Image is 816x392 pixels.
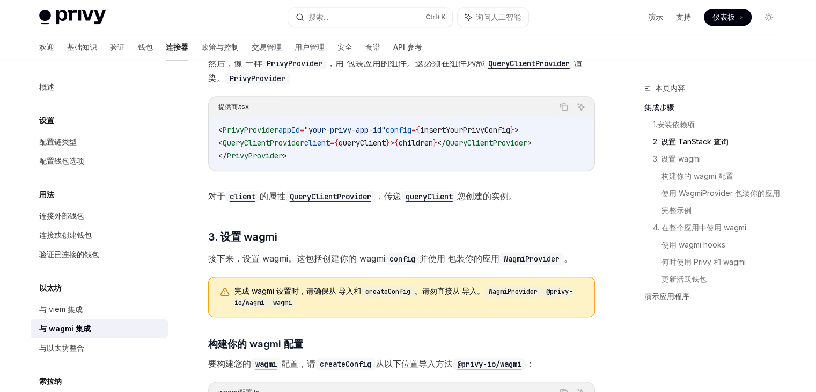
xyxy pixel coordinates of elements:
[376,191,401,201] font: ，传递
[67,34,97,60] a: 基础知识
[526,358,534,369] font: ：
[661,240,725,249] font: 使用 wagmi hooks
[219,287,230,297] svg: 警告
[269,297,296,308] code: wagmi
[295,42,325,52] font: 用户管理
[661,274,707,284] font: 更新活跃钱包
[653,150,786,168] a: 3. 设置 wagmi
[453,358,526,369] a: @privy-io/wagmi
[453,358,526,370] code: @privy-io/wagmi
[39,230,92,239] font: 连接或创建钱包
[166,34,188,60] a: 连接器
[653,137,729,146] font: 2. 设置 TanStack 查询
[661,206,692,215] font: 完整示例
[499,253,564,265] code: WagmiProvider
[300,125,304,135] span: =
[653,219,786,236] a: 4. 在整个应用中使用 wagmi
[644,103,674,112] font: 集成步骤
[227,151,283,161] span: PrivyProvider
[564,253,572,264] font: 。
[208,191,225,201] font: 对于
[218,125,223,135] span: <
[308,12,328,21] font: 搜索...
[31,77,168,97] a: 概述
[234,286,572,308] code: @privy-io/wagmi
[39,115,54,125] font: 设置
[386,138,390,148] span: }
[304,138,330,148] span: client
[361,286,415,297] code: createConfig
[376,358,453,369] font: 从以下位置导入方法
[653,120,695,129] font: 1.安装依赖项
[208,338,303,350] font: 构建你的 wagmi 配置
[704,9,752,26] a: 仪表板
[225,191,260,201] a: client
[433,138,437,148] span: }
[138,42,153,52] font: 钱包
[644,288,786,305] a: 演示应用程序
[223,125,278,135] span: PrivyProvider
[39,250,99,259] font: 验证已连接的钱包
[208,358,251,369] font: 要构建您的
[484,57,574,68] a: QueryClientProvider
[39,137,77,146] font: 配置链类型
[218,103,249,111] font: 提供商.tsx
[201,34,239,60] a: 政策与控制
[415,286,422,295] font: 。
[574,100,588,114] button: 询问人工智能
[712,12,735,21] font: 仪表板
[393,34,422,60] a: API 参考
[217,72,225,83] font: 。
[661,236,786,253] a: 使用 wagmi hooks
[31,132,168,151] a: 配置链类型
[365,34,380,60] a: 食谱
[477,286,484,295] font: 。
[527,138,532,148] span: >
[653,154,701,163] font: 3. 设置 wagmi
[394,138,399,148] span: {
[39,211,84,220] font: 连接外部钱包
[31,245,168,264] a: 验证已连接的钱包
[365,42,380,52] font: 食谱
[385,253,420,265] code: config
[281,358,315,369] font: 配置，请
[661,271,786,288] a: 更新活跃钱包
[208,57,262,68] font: 然后，像 一样
[648,12,663,21] font: 演示
[653,133,786,150] a: 2. 设置 TanStack 查询
[31,226,168,245] a: 连接或创建钱包
[39,343,84,352] font: 与以太坊整合
[337,34,352,60] a: 安全
[653,223,746,232] font: 4. 在整个应用中使用 wagmi
[330,138,334,148] span: =
[285,191,376,202] code: QueryClientProvider
[251,358,281,369] a: wagmi
[661,168,786,185] a: 构建你的 wagmi 配置
[285,191,376,201] a: QueryClientProvider
[315,358,376,370] code: createConfig
[457,191,517,201] font: 您创建的实例。
[476,12,521,21] font: 询问人工智能
[401,191,457,201] a: queryClient
[31,206,168,226] a: 连接外部钱包
[661,202,786,219] a: 完整示例
[661,185,786,202] a: 使用 WagmiProvider 包装你的应用
[262,57,327,69] code: PrivyProvider
[420,125,510,135] span: insertYourPrivyConfig
[655,83,685,92] font: 本页内容
[411,125,416,135] span: =
[295,34,325,60] a: 用户管理
[251,358,281,370] code: wagmi
[661,253,786,271] a: 何时使用 Privy 和 wagmi
[327,57,450,68] font: ，用 包装应用的组件。这必须在
[31,319,168,338] a: 与 wagmi 集成
[218,151,227,161] span: </
[252,34,282,60] a: 交易管理
[437,138,446,148] span: </
[393,42,422,52] font: API 参考
[39,190,54,199] font: 用法
[676,12,691,23] a: 支持
[110,34,125,60] a: 验证
[39,42,54,52] font: 欢迎
[39,376,62,386] font: 索拉纳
